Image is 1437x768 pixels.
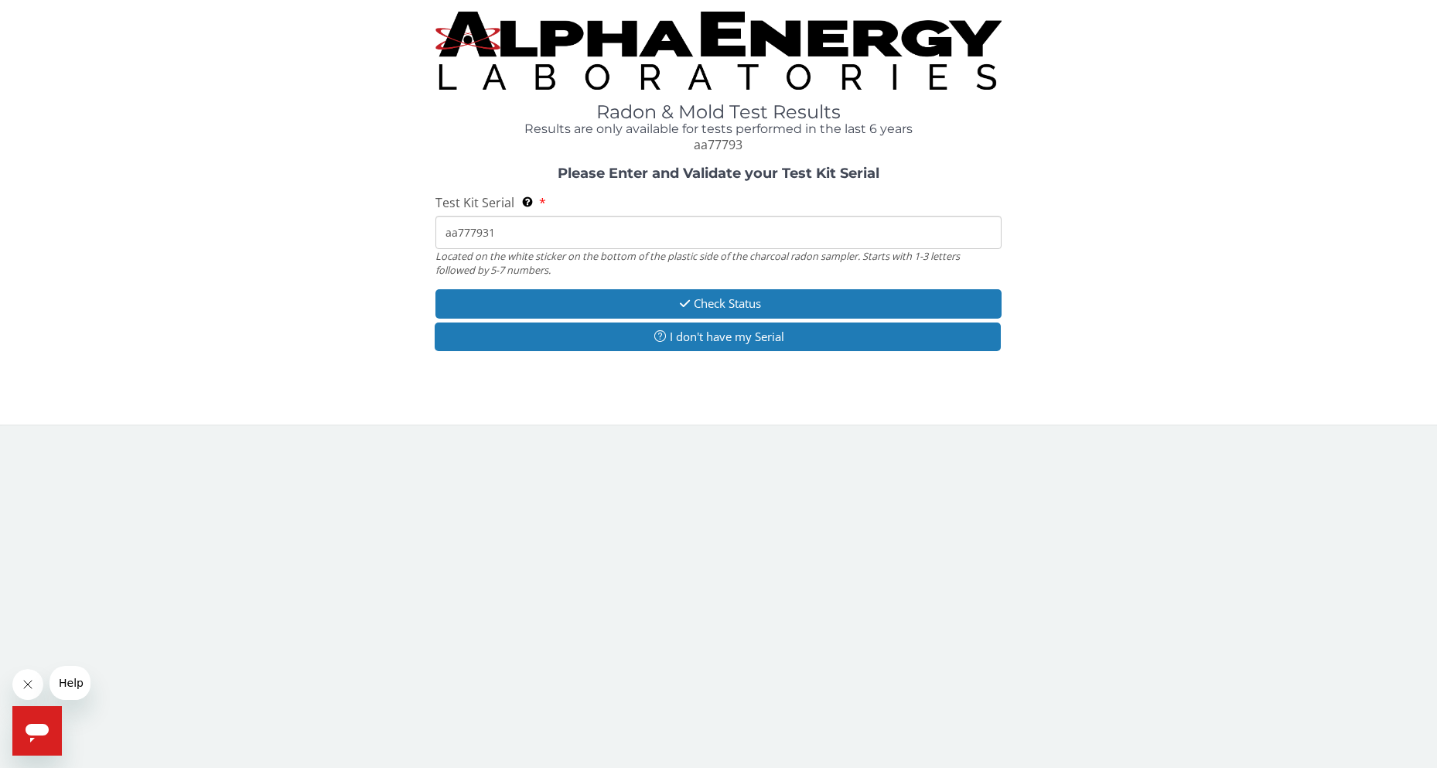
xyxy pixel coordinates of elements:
[558,165,879,182] strong: Please Enter and Validate your Test Kit Serial
[435,102,1001,122] h1: Radon & Mold Test Results
[435,194,514,211] span: Test Kit Serial
[694,136,742,153] span: aa77793
[435,122,1001,136] h4: Results are only available for tests performed in the last 6 years
[435,249,1001,278] div: Located on the white sticker on the bottom of the plastic side of the charcoal radon sampler. Sta...
[49,666,90,700] iframe: Message from company
[435,289,1001,318] button: Check Status
[435,323,1000,351] button: I don't have my Serial
[12,706,62,756] iframe: Button to launch messaging window
[435,12,1001,90] img: TightCrop.jpg
[12,669,43,700] iframe: Close message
